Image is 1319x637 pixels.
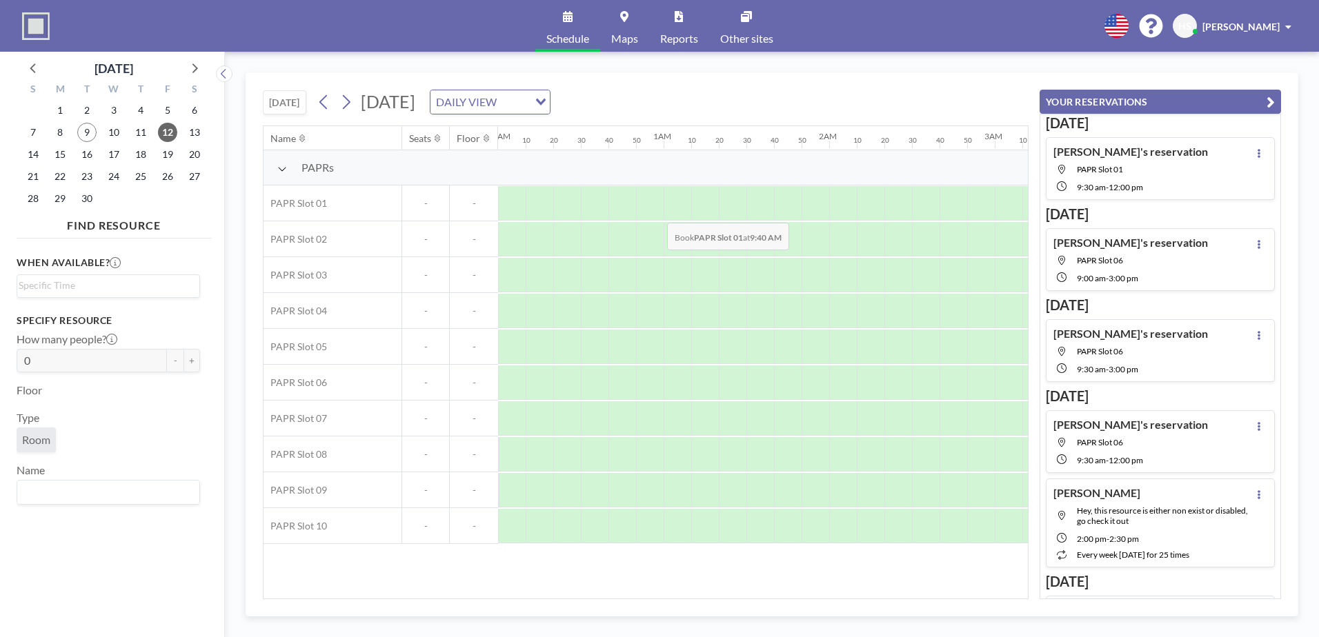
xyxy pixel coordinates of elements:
div: 12AM [488,131,510,141]
span: Thursday, September 25, 2025 [131,167,150,186]
h4: [PERSON_NAME]'s reservation [1053,418,1208,432]
span: - [1106,273,1109,283]
span: Tuesday, September 2, 2025 [77,101,97,120]
div: 20 [550,136,558,145]
span: PAPR Slot 10 [264,520,327,532]
span: 12:00 PM [1109,455,1143,465]
span: Maps [611,33,638,44]
div: F [154,81,181,99]
input: Search for option [19,483,192,501]
span: Hey, this resource is either non exist or disabled, go check it out [1077,505,1248,526]
span: Room [22,433,50,447]
span: - [402,520,449,532]
span: Monday, September 29, 2025 [50,189,70,208]
span: Saturday, September 6, 2025 [185,101,204,120]
label: Type [17,411,39,425]
div: 40 [771,136,779,145]
label: Floor [17,383,42,397]
div: 1AM [653,131,671,141]
span: - [450,412,498,425]
div: T [74,81,101,99]
span: Tuesday, September 9, 2025 [77,123,97,142]
span: Tuesday, September 23, 2025 [77,167,97,186]
span: PAPR Slot 06 [1077,255,1123,265]
div: 50 [633,136,641,145]
span: Book at [667,223,789,250]
div: S [20,81,47,99]
div: Search for option [17,481,199,504]
span: PAPR Slot 07 [264,412,327,425]
span: Other sites [720,33,773,44]
span: - [402,484,449,496]
span: PAPR Slot 08 [264,448,327,461]
div: Name [270,132,296,145]
div: S [181,81,208,99]
span: PAPR Slot 04 [264,305,327,317]
h4: [PERSON_NAME]'s reservation [1053,145,1208,159]
span: - [402,197,449,210]
span: PAPR Slot 02 [264,233,327,245]
span: - [450,520,498,532]
span: Wednesday, September 3, 2025 [104,101,123,120]
span: - [450,376,498,389]
div: W [101,81,128,99]
span: HS [1178,20,1191,32]
h3: Specify resource [17,314,200,327]
span: 9:00 AM [1077,273,1106,283]
button: YOUR RESERVATIONS [1040,90,1281,114]
span: Thursday, September 18, 2025 [131,145,150,164]
label: Name [17,463,45,477]
span: PAPR Slot 03 [264,269,327,281]
span: Friday, September 26, 2025 [158,167,177,186]
div: 50 [964,136,972,145]
span: - [402,305,449,317]
span: Wednesday, September 10, 2025 [104,123,123,142]
div: Search for option [430,90,550,114]
span: PAPR Slot 09 [264,484,327,496]
button: + [184,349,200,372]
h4: [PERSON_NAME] [1053,486,1140,500]
div: [DATE] [95,59,133,78]
span: - [1106,455,1109,465]
div: 10 [1019,136,1027,145]
span: - [450,448,498,461]
button: - [167,349,184,372]
span: - [450,341,498,353]
span: Sunday, September 7, 2025 [23,123,43,142]
span: Saturday, September 20, 2025 [185,145,204,164]
h3: [DATE] [1046,114,1275,132]
span: 3:00 PM [1109,273,1138,283]
span: PAPR Slot 06 [1077,346,1123,356]
div: 30 [743,136,751,145]
span: - [1106,182,1109,192]
div: 10 [688,136,696,145]
span: every week [DATE] for 25 times [1077,549,1189,560]
b: PAPR Slot 01 [694,232,743,243]
span: - [1107,534,1109,544]
span: [PERSON_NAME] [1202,21,1280,32]
span: PAPR Slot 01 [264,197,327,210]
span: 3:00 PM [1109,364,1138,374]
input: Search for option [501,93,527,111]
div: 2AM [819,131,837,141]
span: - [402,376,449,389]
div: 10 [853,136,862,145]
button: [DATE] [263,90,306,114]
span: - [1106,364,1109,374]
span: - [402,412,449,425]
span: PAPR Slot 06 [1077,437,1123,447]
h3: [DATE] [1046,573,1275,590]
span: - [450,233,498,245]
h3: [DATE] [1046,205,1275,223]
span: Monday, September 1, 2025 [50,101,70,120]
b: 9:40 AM [750,232,782,243]
div: 40 [936,136,944,145]
span: PAPR Slot 01 [1077,164,1123,174]
span: Wednesday, September 24, 2025 [104,167,123,186]
div: Seats [409,132,431,145]
span: Reports [660,33,698,44]
span: Monday, September 8, 2025 [50,123,70,142]
div: 10 [522,136,530,145]
span: Monday, September 22, 2025 [50,167,70,186]
div: 20 [715,136,724,145]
